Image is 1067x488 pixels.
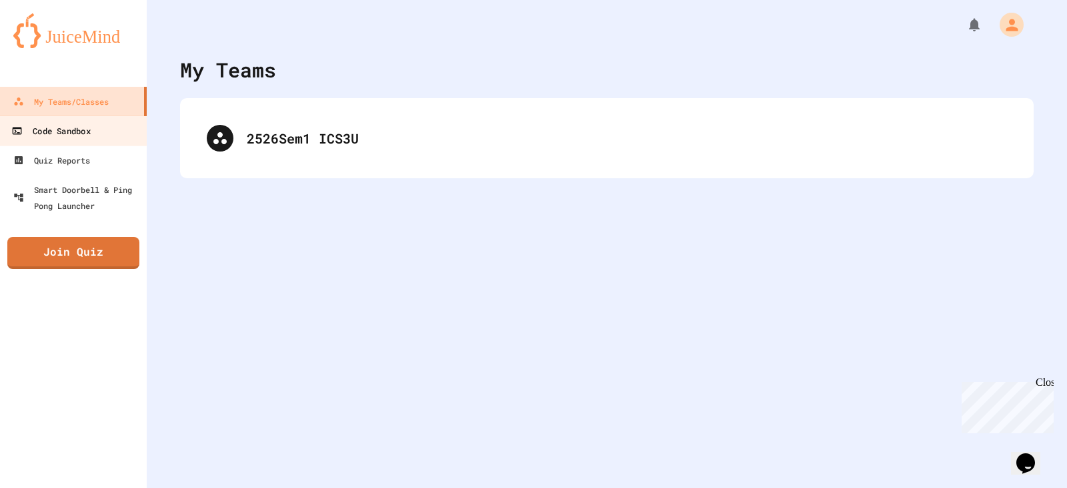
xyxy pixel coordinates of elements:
div: 2526Sem1 ICS3U [193,111,1020,165]
div: My Account [986,9,1027,40]
div: Chat with us now!Close [5,5,92,85]
div: 2526Sem1 ICS3U [247,128,1007,148]
div: My Teams [180,55,276,85]
div: Smart Doorbell & Ping Pong Launcher [13,182,141,214]
div: Quiz Reports [13,152,90,168]
img: logo-orange.svg [13,13,133,48]
div: My Teams/Classes [13,93,109,109]
div: My Notifications [942,13,986,36]
iframe: chat widget [956,377,1054,433]
iframe: chat widget [1011,435,1054,475]
a: Join Quiz [7,237,139,269]
div: Code Sandbox [11,123,90,140]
